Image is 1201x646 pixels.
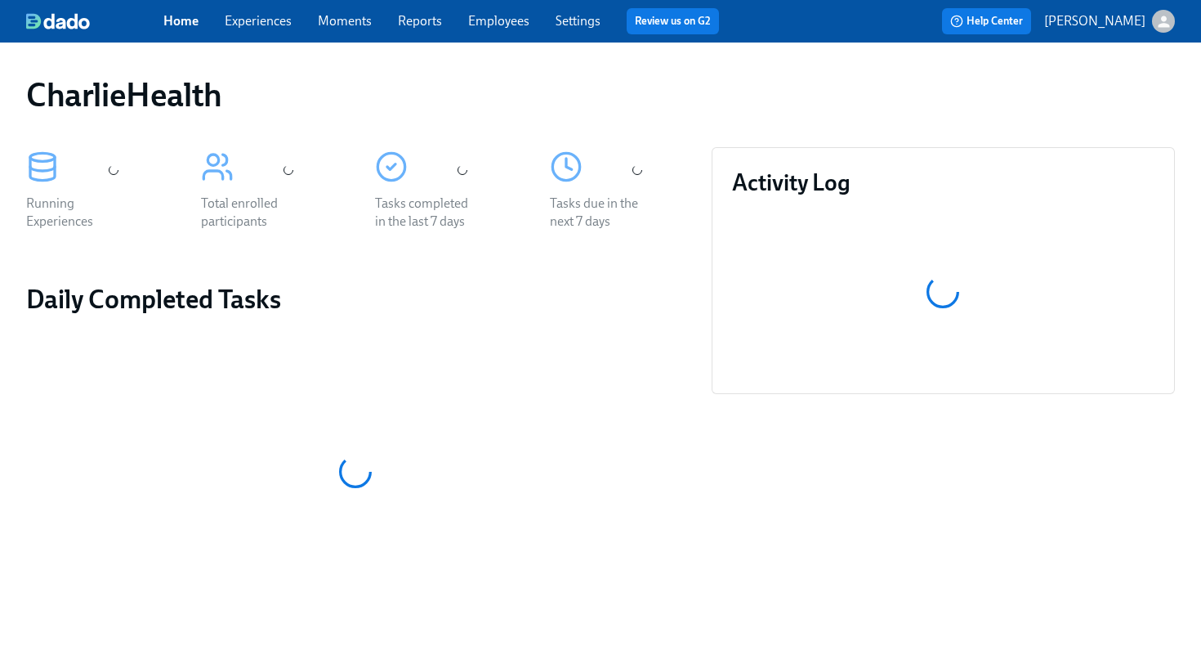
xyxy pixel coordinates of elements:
[26,195,131,231] div: Running Experiences
[375,195,480,231] div: Tasks completed in the last 7 days
[26,13,163,29] a: dado
[635,13,711,29] a: Review us on G2
[26,13,90,29] img: dado
[950,13,1023,29] span: Help Center
[318,13,372,29] a: Moments
[201,195,306,231] div: Total enrolled participants
[942,8,1031,34] button: Help Center
[732,168,1154,197] h3: Activity Log
[1044,10,1175,33] button: [PERSON_NAME]
[550,195,654,231] div: Tasks due in the next 7 days
[225,13,292,29] a: Experiences
[627,8,719,34] button: Review us on G2
[163,13,199,29] a: Home
[26,283,685,316] h2: Daily Completed Tasks
[1044,12,1145,30] p: [PERSON_NAME]
[398,13,442,29] a: Reports
[468,13,529,29] a: Employees
[556,13,600,29] a: Settings
[26,75,222,114] h1: CharlieHealth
